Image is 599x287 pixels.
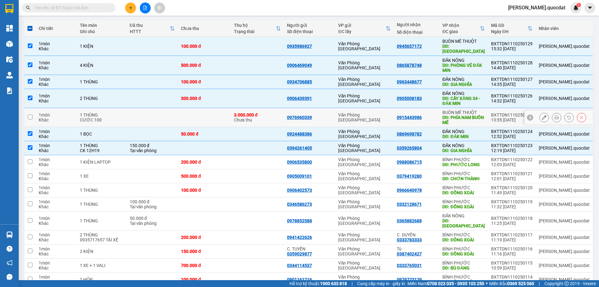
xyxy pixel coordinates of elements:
div: BXTTDN1110250116 [491,246,533,251]
div: 200.000 đ [181,235,228,240]
div: Văn Phòng [GEOGRAPHIC_DATA] [338,143,390,153]
div: Tại văn phòng [130,204,175,209]
div: BXTTDN1110250126 [491,93,533,98]
div: 1 XE + 1 VALI [80,263,124,268]
div: simon.quocdat [539,44,590,49]
div: 100.000 đ [181,44,228,49]
div: 0976960339 [287,115,312,120]
div: 1 XE [80,174,124,179]
div: Người nhận [397,22,436,27]
img: dashboard-icon [6,25,13,32]
div: Khác [39,65,73,70]
th: Toggle SortBy [335,20,393,37]
button: aim [154,2,165,13]
div: 0379419280 [397,174,422,179]
div: 3.000.000 đ [234,112,281,117]
div: Khác [39,176,73,181]
div: 0905008183 [397,96,422,101]
div: Văn Phòng [GEOGRAPHIC_DATA] [338,171,390,181]
div: 0906439391 [287,96,312,101]
div: 50.000 đ [181,131,228,136]
div: Khác [39,148,73,153]
div: simon.quocdat [539,277,590,282]
div: 4 KIỆN [80,63,124,68]
div: simon.quocdat [539,160,590,165]
th: Toggle SortBy [127,20,178,37]
div: Tại văn phòng [130,221,175,226]
div: 100.000 đ [181,277,228,282]
div: simon.quocdat [539,146,590,151]
button: caret-down [584,2,595,13]
strong: 1900 633 818 [320,281,347,286]
div: Ngày ĐH [491,29,528,34]
strong: 0369 525 060 [507,281,534,286]
span: message [7,274,12,280]
div: BXTTDN1110250120 [491,185,533,190]
div: Văn Phòng [GEOGRAPHIC_DATA] [338,93,390,103]
div: 1 BỌC [80,131,124,136]
div: 12:01 [DATE] [491,176,533,181]
div: BXTTDN1110250117 [491,232,533,237]
img: icon-new-feature [573,5,579,11]
div: simon.quocdat [539,174,590,179]
div: Trạng thái [234,29,276,34]
div: BÌNH PHƯỚC [442,275,485,280]
div: Tại văn phòng [130,148,175,153]
div: 0905009101 [287,174,312,179]
div: 1 món [39,143,73,148]
strong: PHIẾU BIÊN NHẬN [55,40,73,60]
span: file-add [143,6,147,10]
div: Mã GD [491,23,528,28]
span: [PERSON_NAME].quocdat [503,4,570,12]
div: 1 món [39,93,73,98]
div: 10:59 [DATE] [491,265,533,270]
span: Miền Nam [407,280,484,287]
div: 0344114537 [287,263,312,268]
div: 1 HỘP [80,277,124,282]
div: 13:55 [DATE] [491,117,533,122]
div: ĐĂK NÔNG [442,129,485,134]
div: Chi tiết [39,26,73,31]
div: Văn Phòng [GEOGRAPHIC_DATA] [338,246,390,256]
div: 11:49 [DATE] [491,190,533,195]
div: 0935986927 [287,44,312,49]
div: 1 món [39,246,73,251]
div: BÌNH PHƯỚC [442,232,485,237]
div: 1 THÙNG [80,202,124,207]
div: 09:42 [DATE] [491,280,533,285]
span: 0906 477 911 [53,27,74,39]
div: 1 món [39,216,73,221]
div: Khác [39,82,73,87]
div: 1 KIỆN [80,44,124,49]
div: 100.000 đ [181,79,228,84]
div: 15:32 [DATE] [491,46,533,51]
div: 0901161216 [287,277,312,282]
div: Khác [39,190,73,195]
div: BXTTDN1110250121 [491,171,533,176]
div: 11:25 [DATE] [491,221,533,226]
div: 12:03 [DATE] [491,162,533,167]
div: BUÔN MÊ THUỘT [442,39,485,44]
div: ĐC lấy [338,29,385,34]
img: warehouse-icon [6,72,13,78]
span: copyright [564,281,569,286]
div: Văn Phòng [GEOGRAPHIC_DATA] [338,129,390,139]
div: simon.quocdat [539,202,590,207]
div: VP nhận [442,23,480,28]
div: ĐĂK NÔNG [442,77,485,82]
div: DĐ: PHÍA NAM BUÔN MÊ [442,115,485,125]
div: 1 THÙNG [80,143,124,148]
div: BXTTDN1110250115 [491,260,533,265]
div: C. TUYẾN [287,246,332,251]
div: 0934706885 [287,79,312,84]
div: BUÔN MÊ THUỘT [442,110,485,115]
div: 100.000 đ [181,188,228,193]
th: Toggle SortBy [231,20,284,37]
div: 1 THÙNG [80,188,124,193]
div: DĐ: CHƠN THÀNH [442,176,485,181]
div: 1 món [39,275,73,280]
span: question-circle [7,246,12,252]
sup: 1 [577,3,581,7]
div: Văn Phòng [GEOGRAPHIC_DATA] [338,275,390,285]
div: 14:40 [DATE] [491,65,533,70]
